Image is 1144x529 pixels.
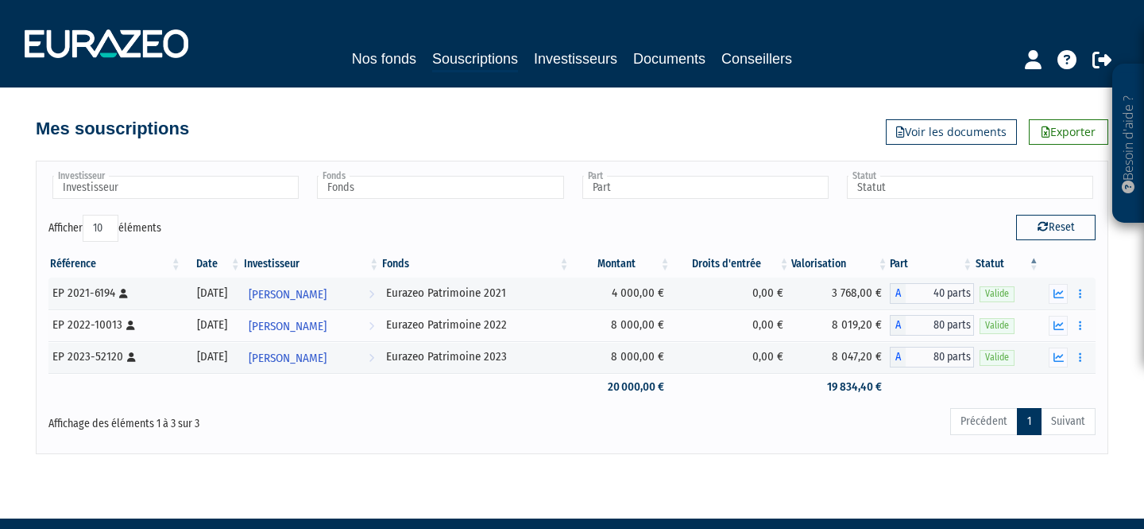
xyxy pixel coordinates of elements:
[188,348,237,365] div: [DATE]
[249,280,327,309] span: [PERSON_NAME]
[672,341,791,373] td: 0,00 €
[369,312,374,341] i: Voir l'investisseur
[890,315,975,336] div: A - Eurazeo Patrimoine 2022
[890,251,975,278] th: Part: activer pour trier la colonne par ordre croissant
[980,350,1015,365] span: Valide
[249,344,327,373] span: [PERSON_NAME]
[183,251,242,278] th: Date: activer pour trier la colonne par ordre croissant
[980,286,1015,301] span: Valide
[890,283,975,304] div: A - Eurazeo Patrimoine 2021
[633,48,705,70] a: Documents
[571,309,672,341] td: 8 000,00 €
[381,251,570,278] th: Fonds: activer pour trier la colonne par ordre croissant
[906,283,975,304] span: 40 parts
[242,341,381,373] a: [PERSON_NAME]
[721,48,792,70] a: Conseillers
[83,215,118,242] select: Afficheréléments
[52,317,177,333] div: EP 2022-10013
[369,280,374,309] i: Voir l'investisseur
[890,347,975,368] div: A - Eurazeo Patrimoine 2023
[571,278,672,309] td: 4 000,00 €
[369,344,374,373] i: Voir l'investisseur
[188,317,237,333] div: [DATE]
[791,341,890,373] td: 8 047,20 €
[534,48,617,70] a: Investisseurs
[36,119,189,138] h4: Mes souscriptions
[249,312,327,341] span: [PERSON_NAME]
[25,29,188,58] img: 1732889491-logotype_eurazeo_blanc_rvb.png
[571,373,672,401] td: 20 000,00 €
[352,48,416,70] a: Nos fonds
[672,278,791,309] td: 0,00 €
[52,285,177,301] div: EP 2021-6194
[890,347,906,368] span: A
[242,251,381,278] th: Investisseur: activer pour trier la colonne par ordre croissant
[386,348,565,365] div: Eurazeo Patrimoine 2023
[386,285,565,301] div: Eurazeo Patrimoine 2021
[386,317,565,333] div: Eurazeo Patrimoine 2022
[571,341,672,373] td: 8 000,00 €
[906,315,975,336] span: 80 parts
[571,251,672,278] th: Montant: activer pour trier la colonne par ordre croissant
[48,251,183,278] th: Référence : activer pour trier la colonne par ordre croissant
[242,309,381,341] a: [PERSON_NAME]
[1017,408,1042,435] a: 1
[48,215,161,242] label: Afficher éléments
[672,251,791,278] th: Droits d'entrée: activer pour trier la colonne par ordre croissant
[974,251,1041,278] th: Statut : activer pour trier la colonne par ordre d&eacute;croissant
[672,309,791,341] td: 0,00 €
[119,289,128,298] i: [Français] Personne physique
[791,373,890,401] td: 19 834,40 €
[242,278,381,309] a: [PERSON_NAME]
[791,309,890,341] td: 8 019,20 €
[1029,119,1108,145] a: Exporter
[886,119,1017,145] a: Voir les documents
[126,321,135,330] i: [Français] Personne physique
[52,348,177,365] div: EP 2023-52120
[906,347,975,368] span: 80 parts
[890,283,906,304] span: A
[791,278,890,309] td: 3 768,00 €
[890,315,906,336] span: A
[1016,215,1096,240] button: Reset
[791,251,890,278] th: Valorisation: activer pour trier la colonne par ordre croissant
[127,352,136,362] i: [Français] Personne physique
[432,48,518,72] a: Souscriptions
[980,318,1015,333] span: Valide
[1119,72,1138,216] p: Besoin d'aide ?
[48,406,471,432] div: Affichage des éléments 1 à 3 sur 3
[188,285,237,301] div: [DATE]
